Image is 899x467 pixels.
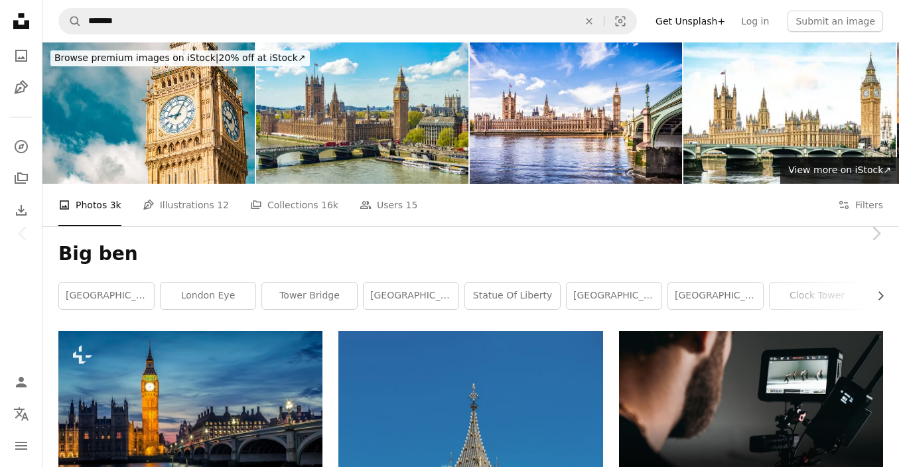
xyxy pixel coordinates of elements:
[42,42,318,74] a: Browse premium images on iStock|20% off at iStock↗
[360,184,418,226] a: Users 15
[54,52,218,63] span: Browse premium images on iStock |
[838,184,883,226] button: Filters
[8,165,35,192] a: Collections
[8,74,35,101] a: Illustrations
[58,8,637,34] form: Find visuals sitewide
[321,198,338,212] span: 16k
[250,184,338,226] a: Collections 16k
[364,283,458,309] a: [GEOGRAPHIC_DATA]
[733,11,777,32] a: Log in
[567,283,661,309] a: [GEOGRAPHIC_DATA]
[59,9,82,34] button: Search Unsplash
[668,283,763,309] a: [GEOGRAPHIC_DATA]
[604,9,636,34] button: Visual search
[780,157,899,184] a: View more on iStock↗
[58,242,883,266] h1: Big ben
[217,198,229,212] span: 12
[406,198,418,212] span: 15
[8,369,35,395] a: Log in / Sign up
[54,52,306,63] span: 20% off at iStock ↗
[683,42,896,184] img: Big Ben and the Parliament with Westminster Bridge in London
[59,283,154,309] a: [GEOGRAPHIC_DATA]
[8,42,35,69] a: Photos
[648,11,733,32] a: Get Unsplash+
[8,401,35,427] button: Language
[8,433,35,459] button: Menu
[770,283,864,309] a: clock tower
[58,413,322,425] a: Big Ben and Westminster Bridge by night, London, UK
[256,42,468,184] img: London cityscape with Houses of Parliament and Big Ben tower, UK
[465,283,560,309] a: statue of liberty
[143,184,229,226] a: Illustrations 12
[853,170,899,297] a: Next
[788,165,891,175] span: View more on iStock ↗
[8,133,35,160] a: Explore
[161,283,255,309] a: london eye
[470,42,682,184] img: Palace of Westminster, centre of British democracy
[42,42,255,184] img: Close-up on the Big Ben
[575,9,604,34] button: Clear
[788,11,883,32] button: Submit an image
[262,283,357,309] a: tower bridge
